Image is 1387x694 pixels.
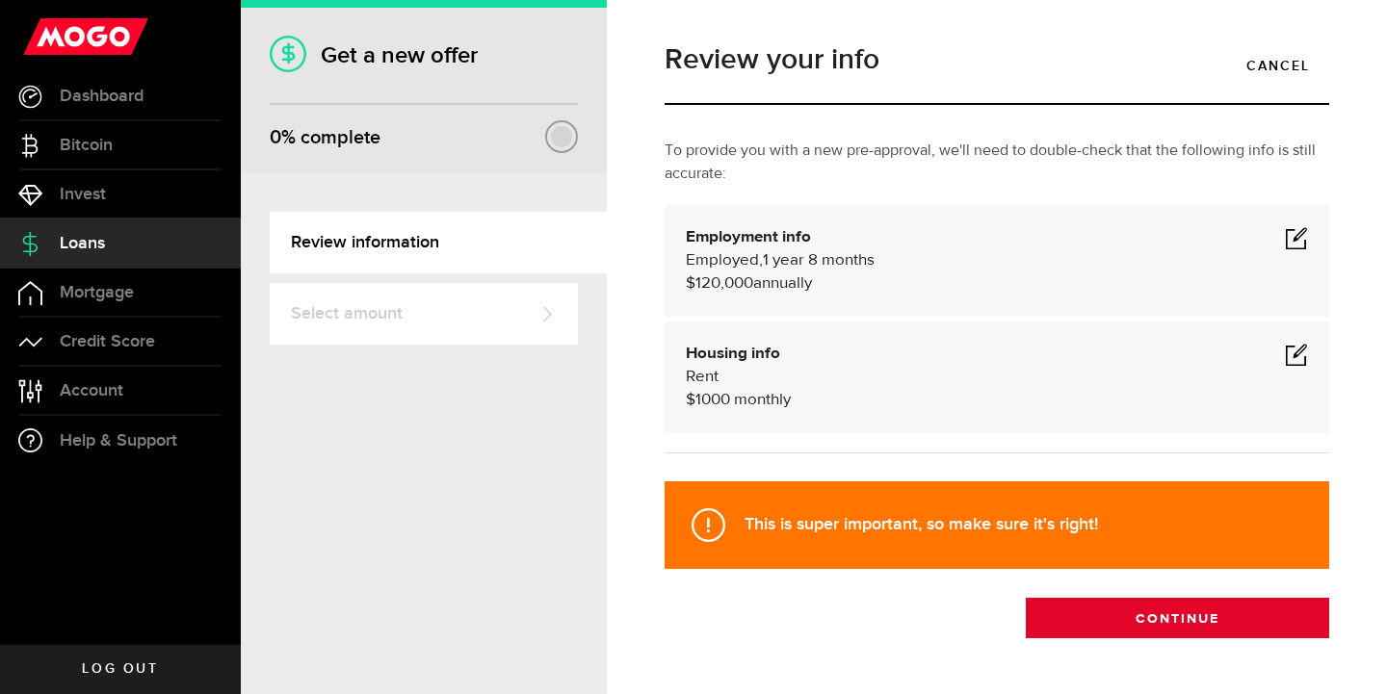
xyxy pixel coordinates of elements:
[763,252,875,269] span: 1 year 8 months
[1026,598,1329,638] button: Continue
[734,392,791,408] span: monthly
[686,229,811,245] b: Employment info
[60,284,134,301] span: Mortgage
[686,392,695,408] span: $
[753,275,812,292] span: annually
[686,252,759,269] span: Employed
[695,392,730,408] span: 1000
[60,88,144,105] span: Dashboard
[686,369,719,385] span: Rent
[270,120,380,155] div: % complete
[60,186,106,203] span: Invest
[270,126,281,149] span: 0
[745,514,1098,534] strong: This is super important, so make sure it's right!
[60,235,105,252] span: Loans
[1227,45,1329,86] a: Cancel
[665,45,1329,74] h1: Review your info
[686,346,780,362] b: Housing info
[270,212,607,273] a: Review information
[60,432,177,450] span: Help & Support
[686,275,753,292] span: $120,000
[60,333,155,350] span: Credit Score
[15,8,73,65] button: Open LiveChat chat widget
[60,137,113,154] span: Bitcoin
[270,283,578,345] a: Select amount
[759,252,763,269] span: ,
[665,140,1329,186] p: To provide you with a new pre-approval, we'll need to double-check that the following info is sti...
[270,41,578,69] h1: Get a new offer
[82,662,158,676] span: Log out
[60,382,123,399] span: Account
